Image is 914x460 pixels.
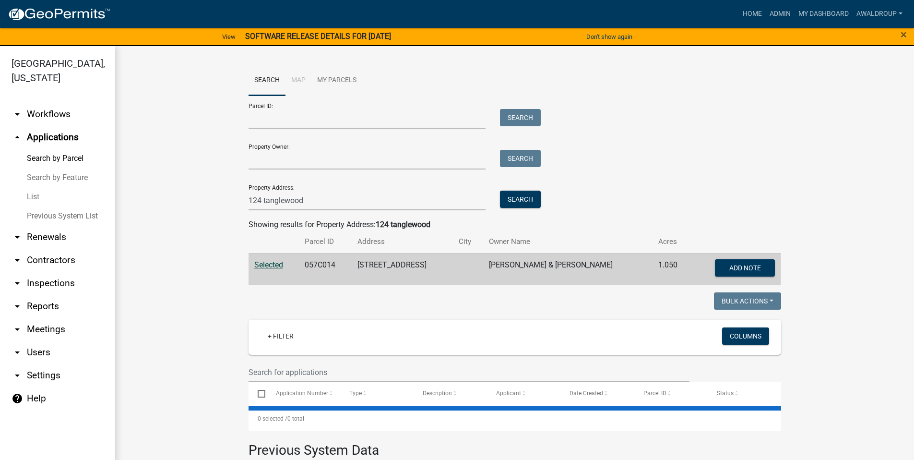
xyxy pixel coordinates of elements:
[582,29,636,45] button: Don't show again
[901,29,907,40] button: Close
[496,390,521,397] span: Applicant
[12,347,23,358] i: arrow_drop_down
[500,150,541,167] button: Search
[12,231,23,243] i: arrow_drop_down
[560,382,634,405] datatable-header-cell: Date Created
[12,132,23,143] i: arrow_drop_up
[453,230,483,253] th: City
[423,390,452,397] span: Description
[795,5,853,23] a: My Dashboard
[487,382,560,405] datatable-header-cell: Applicant
[483,230,653,253] th: Owner Name
[249,363,690,382] input: Search for applications
[570,390,603,397] span: Date Created
[12,393,23,404] i: help
[707,382,781,405] datatable-header-cell: Status
[715,259,775,277] button: Add Note
[299,230,352,253] th: Parcel ID
[249,407,781,431] div: 0 total
[722,327,769,345] button: Columns
[766,5,795,23] a: Admin
[267,382,340,405] datatable-header-cell: Application Number
[349,390,362,397] span: Type
[739,5,766,23] a: Home
[12,324,23,335] i: arrow_drop_down
[500,191,541,208] button: Search
[311,65,362,96] a: My Parcels
[901,28,907,41] span: ×
[12,254,23,266] i: arrow_drop_down
[714,292,781,310] button: Bulk Actions
[414,382,487,405] datatable-header-cell: Description
[218,29,239,45] a: View
[653,253,691,285] td: 1.050
[376,220,430,229] strong: 124 tanglewood
[352,230,453,253] th: Address
[634,382,707,405] datatable-header-cell: Parcel ID
[483,253,653,285] td: [PERSON_NAME] & [PERSON_NAME]
[299,253,352,285] td: 057C014
[12,278,23,289] i: arrow_drop_down
[254,260,283,269] a: Selected
[352,253,453,285] td: [STREET_ADDRESS]
[643,390,666,397] span: Parcel ID
[853,5,906,23] a: awaldroup
[245,32,391,41] strong: SOFTWARE RELEASE DETAILS FOR [DATE]
[717,390,734,397] span: Status
[276,390,328,397] span: Application Number
[500,109,541,126] button: Search
[258,415,287,422] span: 0 selected /
[249,382,267,405] datatable-header-cell: Select
[249,65,285,96] a: Search
[249,219,781,230] div: Showing results for Property Address:
[729,264,761,271] span: Add Note
[260,327,301,345] a: + Filter
[12,301,23,312] i: arrow_drop_down
[12,370,23,381] i: arrow_drop_down
[340,382,414,405] datatable-header-cell: Type
[12,109,23,120] i: arrow_drop_down
[653,230,691,253] th: Acres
